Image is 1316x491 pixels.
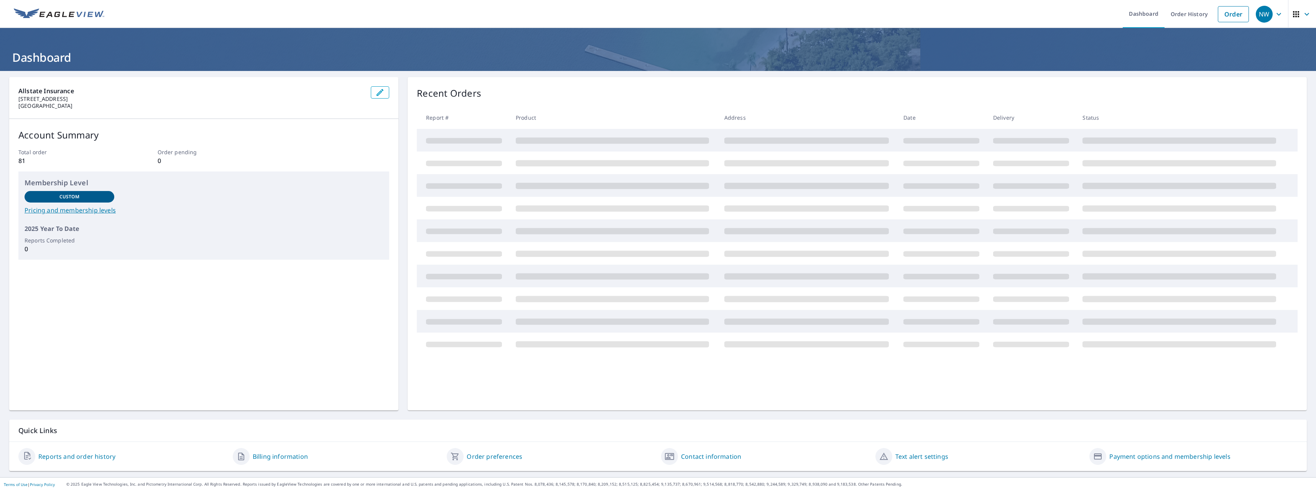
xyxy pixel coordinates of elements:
p: Custom [59,193,79,200]
a: Reports and order history [38,452,115,461]
p: 81 [18,156,111,165]
a: Contact information [681,452,741,461]
img: EV Logo [14,8,104,20]
th: Product [510,106,718,129]
a: Text alert settings [895,452,948,461]
p: Account Summary [18,128,389,142]
th: Report # [417,106,510,129]
p: [GEOGRAPHIC_DATA] [18,102,365,109]
a: Order [1218,6,1249,22]
a: Pricing and membership levels [25,206,383,215]
a: Order preferences [467,452,522,461]
th: Status [1076,106,1285,129]
th: Delivery [987,106,1077,129]
p: © 2025 Eagle View Technologies, Inc. and Pictometry International Corp. All Rights Reserved. Repo... [66,481,1312,487]
a: Terms of Use [4,482,28,487]
p: [STREET_ADDRESS] [18,96,365,102]
div: NW [1256,6,1273,23]
p: 0 [25,244,114,254]
a: Payment options and membership levels [1109,452,1230,461]
p: Total order [18,148,111,156]
p: Allstate Insurance [18,86,365,96]
h1: Dashboard [9,49,1307,65]
p: | [4,482,55,487]
p: 2025 Year To Date [25,224,383,233]
p: Recent Orders [417,86,481,100]
th: Address [718,106,898,129]
a: Billing information [253,452,308,461]
p: Membership Level [25,178,383,188]
p: Quick Links [18,426,1298,435]
th: Date [897,106,987,129]
p: Order pending [158,148,250,156]
p: Reports Completed [25,236,114,244]
p: 0 [158,156,250,165]
a: Privacy Policy [30,482,55,487]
